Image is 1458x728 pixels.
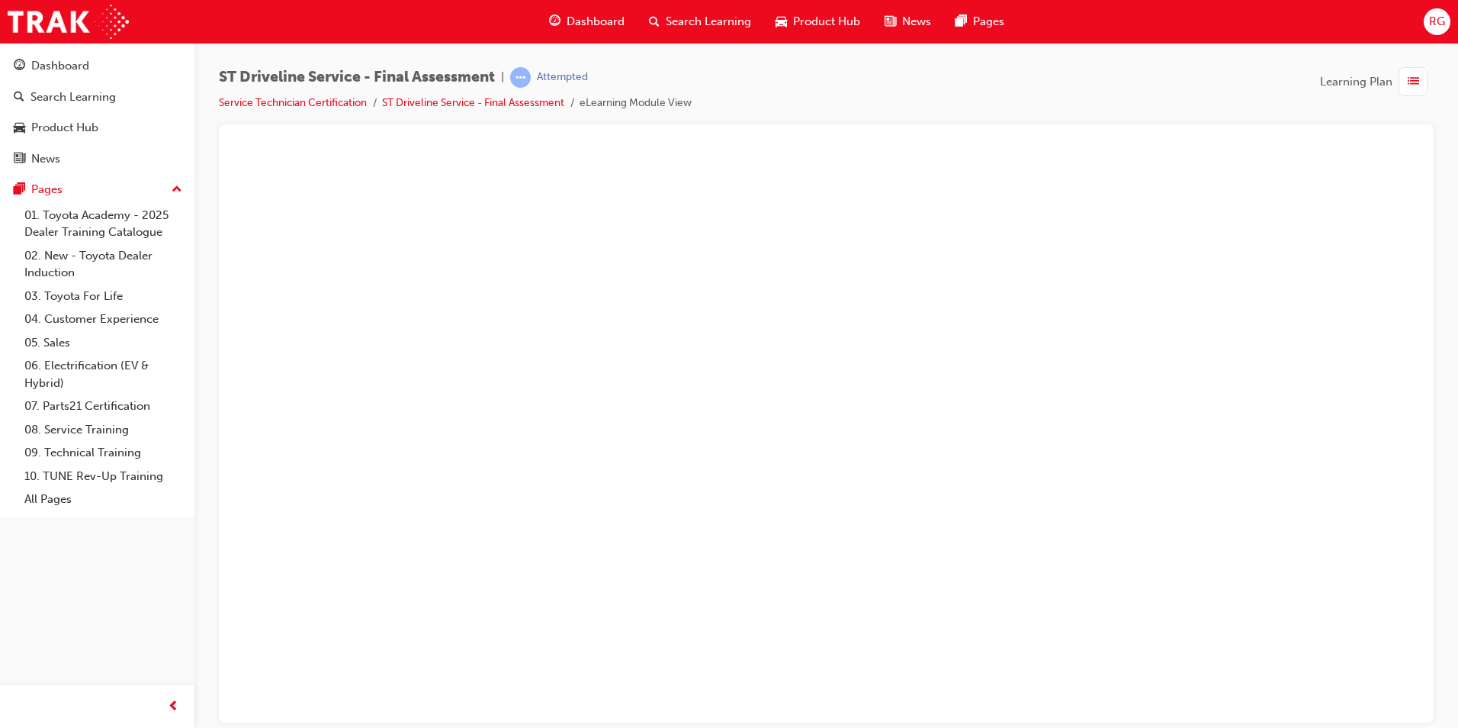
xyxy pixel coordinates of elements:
button: Pages [6,176,188,204]
a: Search Learning [6,83,188,111]
div: Pages [31,181,63,198]
div: Dashboard [31,57,89,75]
span: prev-icon [168,697,179,717]
a: 08. Service Training [18,418,188,442]
span: Product Hub [793,13,860,31]
span: guage-icon [14,60,25,73]
span: Pages [973,13,1004,31]
span: search-icon [14,91,24,105]
div: Product Hub [31,119,98,137]
span: car-icon [14,121,25,135]
span: pages-icon [955,12,967,31]
a: guage-iconDashboard [537,6,637,37]
a: Dashboard [6,52,188,80]
span: Dashboard [567,13,625,31]
span: news-icon [885,12,896,31]
a: 04. Customer Experience [18,308,188,331]
a: 03. Toyota For Life [18,285,188,308]
span: News [902,13,931,31]
a: 05. Sales [18,331,188,355]
a: Service Technician Certification [219,96,367,109]
a: 10. TUNE Rev-Up Training [18,465,188,488]
a: All Pages [18,488,188,511]
button: DashboardSearch LearningProduct HubNews [6,49,188,176]
a: search-iconSearch Learning [637,6,763,37]
a: News [6,145,188,173]
div: Attempted [537,70,588,85]
span: pages-icon [14,183,25,197]
a: 02. New - Toyota Dealer Induction [18,244,188,285]
a: 06. Electrification (EV & Hybrid) [18,354,188,395]
span: Learning Plan [1320,73,1392,91]
span: search-icon [649,12,660,31]
span: guage-icon [549,12,560,31]
span: learningRecordVerb_ATTEMPT-icon [510,67,531,88]
span: news-icon [14,153,25,166]
span: ST Driveline Service - Final Assessment [219,69,495,86]
li: eLearning Module View [580,95,692,112]
a: news-iconNews [872,6,943,37]
span: Search Learning [666,13,751,31]
a: ST Driveline Service - Final Assessment [382,96,564,109]
div: Search Learning [31,89,116,106]
a: 09. Technical Training [18,441,188,465]
img: Trak [8,5,129,39]
span: list-icon [1408,72,1419,92]
div: News [31,150,60,168]
button: Learning Plan [1320,67,1434,96]
a: Product Hub [6,114,188,142]
a: car-iconProduct Hub [763,6,872,37]
span: RG [1429,13,1445,31]
a: 01. Toyota Academy - 2025 Dealer Training Catalogue [18,204,188,244]
span: | [501,69,504,86]
a: 07. Parts21 Certification [18,395,188,418]
span: up-icon [172,180,182,200]
a: pages-iconPages [943,6,1016,37]
span: car-icon [776,12,787,31]
button: RG [1424,8,1450,35]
